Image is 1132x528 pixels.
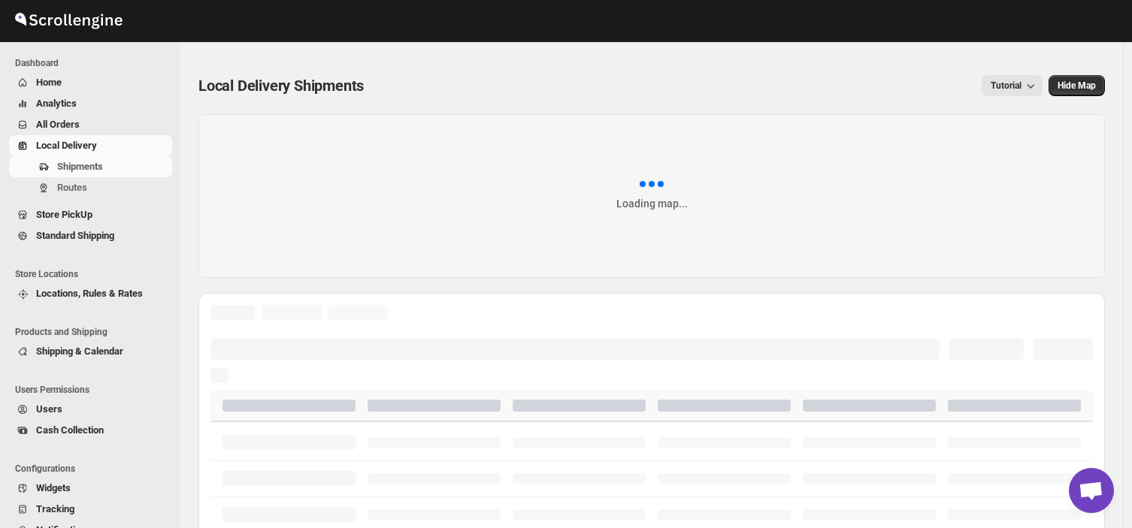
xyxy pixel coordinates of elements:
[198,77,364,95] span: Local Delivery Shipments
[9,114,172,135] button: All Orders
[1049,75,1105,96] button: Map action label
[36,77,62,88] span: Home
[36,140,97,151] span: Local Delivery
[9,420,172,441] button: Cash Collection
[36,288,143,299] span: Locations, Rules & Rates
[15,463,173,475] span: Configurations
[616,196,688,211] div: Loading map...
[36,403,62,415] span: Users
[15,268,173,280] span: Store Locations
[9,72,172,93] button: Home
[9,283,172,304] button: Locations, Rules & Rates
[9,341,172,362] button: Shipping & Calendar
[36,209,92,220] span: Store PickUp
[36,119,80,130] span: All Orders
[36,230,114,241] span: Standard Shipping
[15,326,173,338] span: Products and Shipping
[1069,468,1114,513] a: Open chat
[36,482,71,493] span: Widgets
[9,399,172,420] button: Users
[991,80,1022,91] span: Tutorial
[982,75,1043,96] button: Tutorial
[9,156,172,177] button: Shipments
[36,503,74,514] span: Tracking
[9,478,172,499] button: Widgets
[9,499,172,520] button: Tracking
[9,93,172,114] button: Analytics
[15,57,173,69] span: Dashboard
[57,161,103,172] span: Shipments
[15,384,173,396] span: Users Permissions
[1058,80,1096,92] span: Hide Map
[36,345,123,357] span: Shipping & Calendar
[36,424,104,436] span: Cash Collection
[36,98,77,109] span: Analytics
[57,182,87,193] span: Routes
[9,177,172,198] button: Routes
